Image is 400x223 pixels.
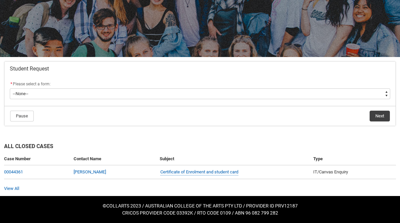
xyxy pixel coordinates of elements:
[4,61,396,126] article: Redu_Student_Request flow
[4,169,23,174] a: 00044361
[160,169,238,176] a: Certificate of Enrolment and student card
[370,111,390,121] button: Next
[71,153,157,165] th: Contact Name
[4,186,19,191] a: View All Cases
[74,169,106,174] a: [PERSON_NAME]
[4,142,396,153] h2: All Closed Cases
[10,82,12,86] abbr: required
[13,82,51,86] span: Please select a form:
[311,153,396,165] th: Type
[313,169,348,174] span: IT/Canvas Enquiry
[157,153,311,165] th: Subject
[10,111,34,121] button: Pause
[4,153,71,165] th: Case Number
[10,65,49,72] span: Student Request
